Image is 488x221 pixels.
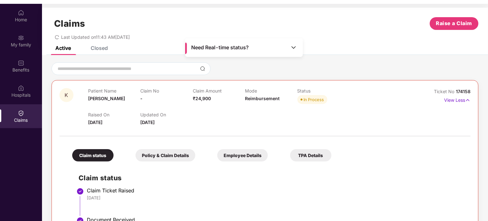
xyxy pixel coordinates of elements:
div: Claim Ticket Raised [87,187,464,194]
div: [DATE] [87,195,464,201]
span: [DATE] [140,120,155,125]
img: svg+xml;base64,PHN2ZyB3aWR0aD0iMjAiIGhlaWdodD0iMjAiIHZpZXdCb3g9IjAgMCAyMCAyMCIgZmlsbD0ibm9uZSIgeG... [18,35,24,41]
img: svg+xml;base64,PHN2ZyBpZD0iQmVuZWZpdHMiIHhtbG5zPSJodHRwOi8vd3d3LnczLm9yZy8yMDAwL3N2ZyIgd2lkdGg9Ij... [18,60,24,66]
img: Toggle Icon [290,44,297,51]
span: K [65,93,68,98]
span: Raise a Claim [436,19,472,27]
img: svg+xml;base64,PHN2ZyBpZD0iU3RlcC1Eb25lLTMyeDMyIiB4bWxucz0iaHR0cDovL3d3dy53My5vcmcvMjAwMC9zdmciIH... [76,188,84,195]
img: svg+xml;base64,PHN2ZyBpZD0iU2VhcmNoLTMyeDMyIiB4bWxucz0iaHR0cDovL3d3dy53My5vcmcvMjAwMC9zdmciIHdpZH... [200,66,205,71]
img: svg+xml;base64,PHN2ZyB4bWxucz0iaHR0cDovL3d3dy53My5vcmcvMjAwMC9zdmciIHdpZHRoPSIxNyIgaGVpZ2h0PSIxNy... [465,97,471,104]
img: svg+xml;base64,PHN2ZyBpZD0iQ2xhaW0iIHhtbG5zPSJodHRwOi8vd3d3LnczLm9yZy8yMDAwL3N2ZyIgd2lkdGg9IjIwIi... [18,110,24,116]
p: Patient Name [88,88,140,93]
div: Active [55,45,71,51]
span: Ticket No [434,89,456,94]
p: View Less [444,95,471,104]
p: Claim Amount [193,88,245,93]
button: Raise a Claim [430,17,478,30]
span: Reimbursement [245,96,280,101]
span: Last Updated on 11:43 AM[DATE] [61,34,130,40]
div: Closed [91,45,108,51]
div: Employee Details [217,149,268,162]
div: Claim status [72,149,114,162]
span: Need Real-time status? [191,44,249,51]
p: Status [297,88,350,93]
p: Claim No [140,88,192,93]
span: ₹24,900 [193,96,211,101]
span: [PERSON_NAME] [88,96,125,101]
div: Policy & Claim Details [136,149,195,162]
p: Updated On [140,112,192,117]
div: TPA Details [290,149,331,162]
span: redo [55,34,59,40]
img: svg+xml;base64,PHN2ZyBpZD0iSG9zcGl0YWxzIiB4bWxucz0iaHR0cDovL3d3dy53My5vcmcvMjAwMC9zdmciIHdpZHRoPS... [18,85,24,91]
h2: Claim status [79,173,464,183]
span: 174158 [456,89,471,94]
span: - [140,96,143,101]
p: Raised On [88,112,140,117]
img: svg+xml;base64,PHN2ZyBpZD0iSG9tZSIgeG1sbnM9Imh0dHA6Ly93d3cudzMub3JnLzIwMDAvc3ZnIiB3aWR0aD0iMjAiIG... [18,10,24,16]
div: In Process [304,96,324,103]
h1: Claims [54,18,85,29]
span: [DATE] [88,120,102,125]
p: Mode [245,88,297,93]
